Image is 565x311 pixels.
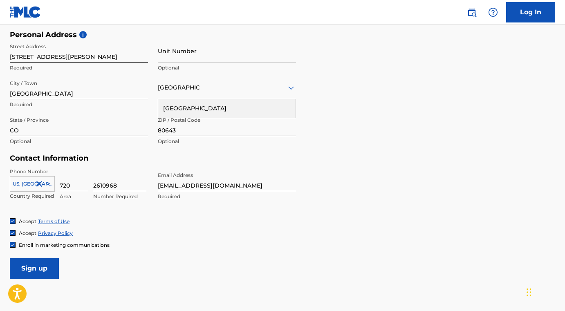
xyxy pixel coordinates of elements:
[488,7,498,17] img: help
[10,64,148,72] p: Required
[10,219,15,224] img: checkbox
[158,99,296,118] div: [GEOGRAPHIC_DATA]
[38,218,70,224] a: Terms of Use
[10,154,296,163] h5: Contact Information
[19,242,110,248] span: Enroll in marketing communications
[38,230,73,236] a: Privacy Policy
[10,138,148,145] p: Optional
[158,138,296,145] p: Optional
[10,242,15,247] img: checkbox
[464,4,480,20] a: Public Search
[506,2,555,22] a: Log In
[10,230,15,235] img: checkbox
[158,193,296,200] p: Required
[524,272,565,311] iframe: Chat Widget
[10,258,59,279] input: Sign up
[10,192,55,200] p: Country Required
[485,4,501,20] div: Help
[10,30,555,40] h5: Personal Address
[10,6,41,18] img: MLC Logo
[10,101,148,108] p: Required
[158,64,296,72] p: Optional
[19,218,36,224] span: Accept
[527,280,531,304] div: Drag
[60,193,88,200] p: Area
[467,7,477,17] img: search
[93,193,146,200] p: Number Required
[19,230,36,236] span: Accept
[79,31,87,38] span: i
